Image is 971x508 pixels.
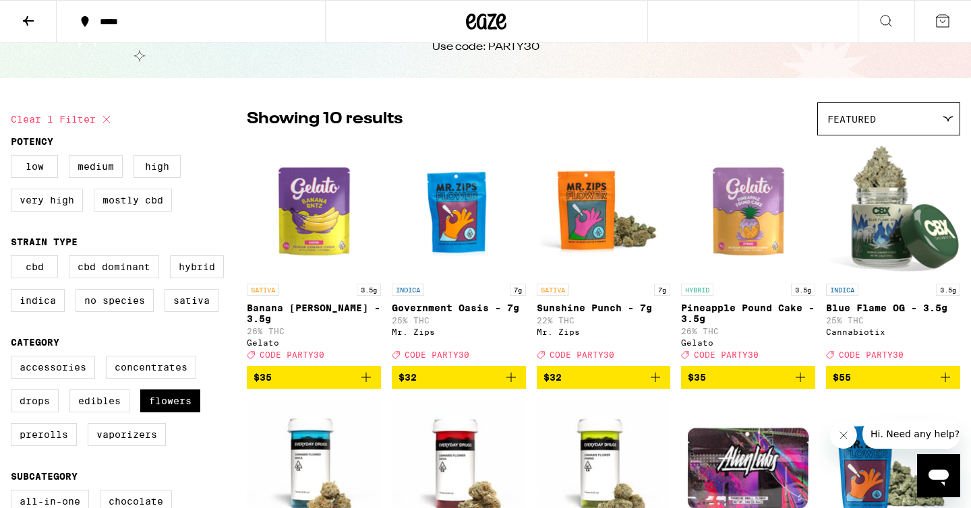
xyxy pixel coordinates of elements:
[830,422,857,449] iframe: Close message
[550,350,614,359] span: CODE PARTY30
[826,142,960,277] img: Cannabiotix - Blue Flame OG - 3.5g
[537,316,671,325] p: 22% THC
[681,366,815,389] button: Add to bag
[826,366,960,389] button: Add to bag
[399,372,417,383] span: $32
[247,108,403,131] p: Showing 10 results
[254,372,272,383] span: $35
[392,142,526,277] img: Mr. Zips - Government Oasis - 7g
[11,471,78,482] legend: Subcategory
[839,350,904,359] span: CODE PARTY30
[537,303,671,313] p: Sunshine Punch - 7g
[827,114,876,125] span: Featured
[543,372,562,383] span: $32
[357,284,381,296] p: 3.5g
[681,142,815,366] a: Open page for Pineapple Pound Cake - 3.5g from Gelato
[826,284,858,296] p: INDICA
[140,389,200,412] label: Flowers
[537,142,671,366] a: Open page for Sunshine Punch - 7g from Mr. Zips
[826,327,960,336] div: Cannabiotix
[392,284,424,296] p: INDICA
[654,284,670,296] p: 7g
[11,423,77,446] label: Prerolls
[165,289,218,312] label: Sativa
[681,284,713,296] p: HYBRID
[247,142,381,277] img: Gelato - Banana Runtz - 3.5g
[862,419,960,449] iframe: Message from company
[826,142,960,366] a: Open page for Blue Flame OG - 3.5g from Cannabiotix
[11,236,78,247] legend: Strain Type
[94,189,172,212] label: Mostly CBD
[247,338,381,347] div: Gelato
[247,284,279,296] p: SATIVA
[688,372,706,383] span: $35
[826,303,960,313] p: Blue Flame OG - 3.5g
[694,350,759,359] span: CODE PARTY30
[11,136,53,147] legend: Potency
[791,284,815,296] p: 3.5g
[392,327,526,336] div: Mr. Zips
[11,389,59,412] label: Drops
[134,155,181,178] label: High
[537,366,671,389] button: Add to bag
[69,155,123,178] label: Medium
[833,372,851,383] span: $55
[88,423,166,446] label: Vaporizers
[936,284,960,296] p: 3.5g
[11,189,83,212] label: Very High
[76,289,154,312] label: No Species
[260,350,324,359] span: CODE PARTY30
[432,40,539,55] div: Use code: PARTY30
[69,255,159,278] label: CBD Dominant
[681,327,815,336] p: 26% THC
[392,366,526,389] button: Add to bag
[69,389,129,412] label: Edibles
[170,255,224,278] label: Hybrid
[11,255,58,278] label: CBD
[917,454,960,497] iframe: Button to launch messaging window
[537,284,569,296] p: SATIVA
[681,338,815,347] div: Gelato
[826,316,960,325] p: 25% THC
[106,356,196,379] label: Concentrates
[247,366,381,389] button: Add to bag
[510,284,526,296] p: 7g
[11,289,65,312] label: Indica
[537,142,671,277] img: Mr. Zips - Sunshine Punch - 7g
[11,356,95,379] label: Accessories
[681,142,815,277] img: Gelato - Pineapple Pound Cake - 3.5g
[11,155,58,178] label: Low
[392,303,526,313] p: Government Oasis - 7g
[392,142,526,366] a: Open page for Government Oasis - 7g from Mr. Zips
[247,327,381,336] p: 26% THC
[537,327,671,336] div: Mr. Zips
[247,303,381,324] p: Banana [PERSON_NAME] - 3.5g
[681,303,815,324] p: Pineapple Pound Cake - 3.5g
[11,337,59,348] legend: Category
[405,350,469,359] span: CODE PARTY30
[392,316,526,325] p: 25% THC
[247,142,381,366] a: Open page for Banana Runtz - 3.5g from Gelato
[11,102,115,136] button: Clear 1 filter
